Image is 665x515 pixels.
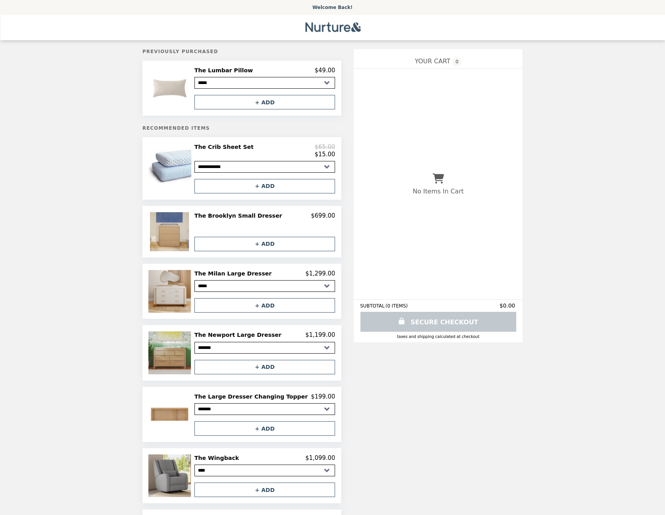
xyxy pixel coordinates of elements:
p: $1,099.00 [305,454,335,461]
select: Select a product variant [194,161,335,173]
img: The Crib Sheet Set [148,143,193,187]
p: $15.00 [315,151,335,158]
p: $65.00 [315,143,335,150]
img: The Large Dresser Changing Topper [148,393,193,436]
p: $49.00 [315,67,335,74]
p: $699.00 [311,212,335,219]
img: The Wingback [148,454,193,497]
span: ( 0 ITEMS ) [385,303,408,309]
p: $199.00 [311,393,335,400]
img: The Newport Large Dresser [148,331,193,374]
h2: The Milan Large Dresser [194,270,275,277]
h2: The Large Dresser Changing Topper [194,393,311,400]
h2: The Wingback [194,454,242,461]
h2: The Newport Large Dresser [194,331,285,338]
select: Select a product variant [194,465,335,476]
h2: The Lumbar Pillow [194,67,256,74]
h5: Recommended Items [143,125,342,131]
p: $1,299.00 [305,270,335,277]
p: $1,199.00 [305,331,335,338]
div: Taxes and Shipping calculated at checkout [360,334,516,339]
button: + ADD [194,360,335,374]
p: No Items In Cart [413,188,464,195]
span: 0 [452,57,462,66]
h5: Previously Purchased [143,49,342,54]
button: + ADD [194,179,335,193]
h2: The Crib Sheet Set [194,143,257,150]
img: Brand Logo [301,20,364,36]
button: + ADD [194,95,335,109]
img: The Lumbar Pillow [148,67,193,109]
span: $0.00 [499,302,516,309]
img: The Brooklyn Small Dresser [150,212,191,251]
select: Select a product variant [194,403,335,415]
button: + ADD [194,298,335,313]
span: SUBTOTAL [360,303,385,309]
select: Select a product variant [194,280,335,292]
button: + ADD [194,237,335,251]
button: + ADD [194,421,335,436]
select: Select a product variant [194,342,335,354]
h2: The Brooklyn Small Dresser [194,212,285,219]
button: + ADD [194,483,335,497]
select: Select a product variant [194,77,335,89]
img: The Milan Large Dresser [148,270,193,313]
span: YOUR CART [415,57,450,65]
p: Welcome Back! [312,5,353,10]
